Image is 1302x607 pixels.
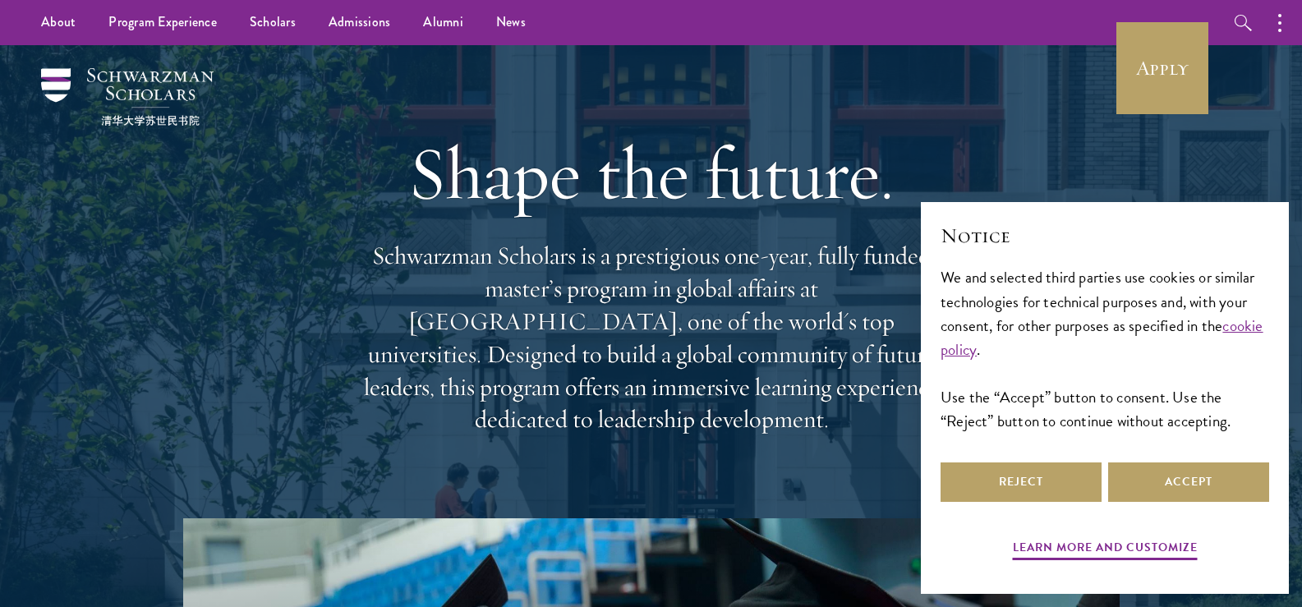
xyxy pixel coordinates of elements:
h2: Notice [941,222,1269,250]
div: We and selected third parties use cookies or similar technologies for technical purposes and, wit... [941,265,1269,432]
button: Reject [941,462,1102,502]
img: Schwarzman Scholars [41,68,214,126]
p: Schwarzman Scholars is a prestigious one-year, fully funded master’s program in global affairs at... [356,240,947,436]
h1: Shape the future. [356,127,947,219]
button: Learn more and customize [1013,537,1198,563]
a: cookie policy [941,314,1263,361]
a: Apply [1116,22,1208,114]
button: Accept [1108,462,1269,502]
